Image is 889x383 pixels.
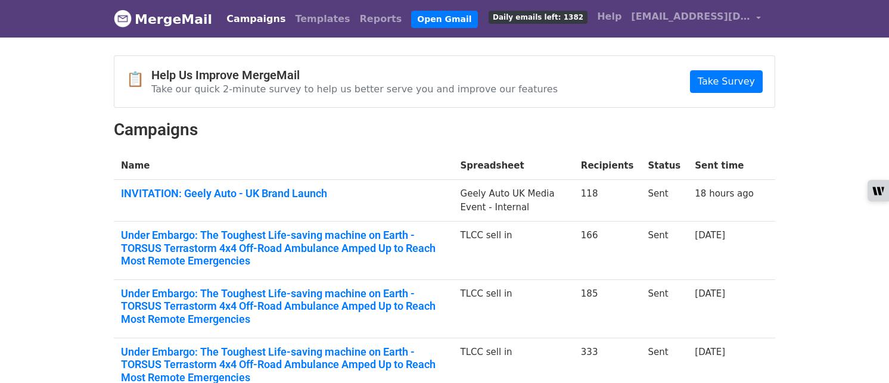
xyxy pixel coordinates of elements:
img: MergeMail logo [114,10,132,27]
a: Help [592,5,626,29]
a: Open Gmail [411,11,477,28]
a: MergeMail [114,7,212,32]
a: [DATE] [695,288,725,299]
a: Campaigns [222,7,290,31]
th: Spreadsheet [453,152,574,180]
td: Sent [641,222,688,280]
td: 185 [574,279,641,338]
td: 166 [574,222,641,280]
a: [DATE] [695,230,725,241]
a: Reports [355,7,407,31]
h2: Campaigns [114,120,775,140]
td: Sent [641,180,688,222]
th: Sent time [688,152,761,180]
a: INVITATION: Geely Auto - UK Brand Launch [121,187,446,200]
a: Under Embargo: The Toughest Life-saving machine on Earth - TORSUS Terrastorm 4x4 Off-Road Ambulan... [121,229,446,267]
span: 📋 [126,71,151,88]
h4: Help Us Improve MergeMail [151,68,558,82]
a: Take Survey [690,70,763,93]
td: 118 [574,180,641,222]
th: Status [641,152,688,180]
p: Take our quick 2-minute survey to help us better serve you and improve our features [151,83,558,95]
td: TLCC sell in [453,222,574,280]
a: Under Embargo: The Toughest Life-saving machine on Earth - TORSUS Terrastorm 4x4 Off-Road Ambulan... [121,287,446,326]
a: Daily emails left: 1382 [484,5,592,29]
td: TLCC sell in [453,279,574,338]
td: Geely Auto UK Media Event - Internal [453,180,574,222]
span: Daily emails left: 1382 [489,11,588,24]
a: [EMAIL_ADDRESS][DOMAIN_NAME] [626,5,766,33]
span: [EMAIL_ADDRESS][DOMAIN_NAME] [631,10,750,24]
th: Recipients [574,152,641,180]
a: [DATE] [695,347,725,357]
a: 18 hours ago [695,188,754,199]
a: Templates [290,7,355,31]
th: Name [114,152,453,180]
td: Sent [641,279,688,338]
